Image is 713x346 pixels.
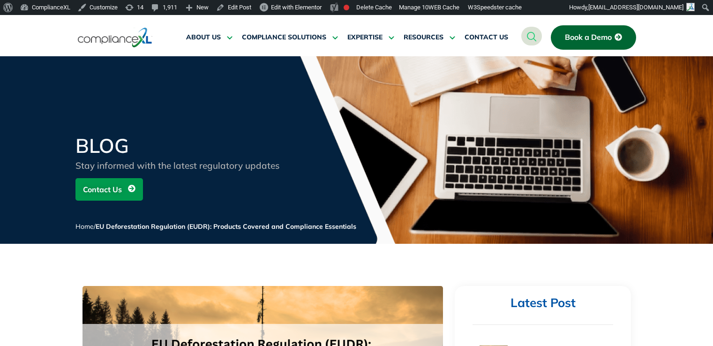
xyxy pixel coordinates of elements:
[242,26,338,49] a: COMPLIANCE SOLUTIONS
[465,33,508,42] span: CONTACT US
[473,295,613,311] h2: Latest Post
[404,26,455,49] a: RESOURCES
[271,4,322,11] span: Edit with Elementor
[242,33,326,42] span: COMPLIANCE SOLUTIONS
[75,178,143,201] a: Contact Us
[404,33,443,42] span: RESOURCES
[347,26,394,49] a: EXPERTISE
[75,222,94,231] a: Home
[186,33,221,42] span: ABOUT US
[75,136,300,156] h2: BLOG
[96,222,356,231] span: EU Deforestation Regulation (EUDR): Products Covered and Compliance Essentials
[588,4,683,11] span: [EMAIL_ADDRESS][DOMAIN_NAME]
[75,222,356,231] span: /
[465,26,508,49] a: CONTACT US
[186,26,233,49] a: ABOUT US
[347,33,383,42] span: EXPERTISE
[521,27,542,45] a: navsearch-button
[565,33,612,42] span: Book a Demo
[78,27,152,48] img: logo-one.svg
[83,181,122,198] span: Contact Us
[551,25,636,50] a: Book a Demo
[75,160,279,171] span: Stay informed with the latest regulatory updates
[344,5,349,10] div: Focus keyphrase not set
